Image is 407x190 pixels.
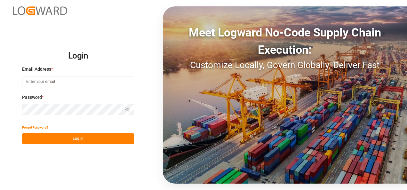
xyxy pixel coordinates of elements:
span: Email Address [22,66,51,73]
div: Customize Locally, Govern Globally, Deliver Fast [163,59,407,72]
h2: Login [22,46,134,66]
button: Forgot Password? [22,122,48,133]
span: Password [22,94,42,101]
button: Log In [22,133,134,144]
input: Enter your email [22,76,134,87]
img: Logward_new_orange.png [13,6,67,15]
div: Meet Logward No-Code Supply Chain Execution: [163,24,407,59]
